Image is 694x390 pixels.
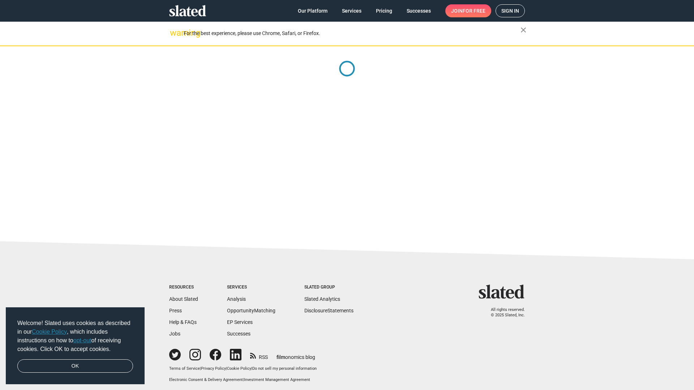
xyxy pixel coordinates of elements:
[277,348,315,361] a: filmonomics blog
[304,285,354,290] div: Slated Group
[169,366,200,371] a: Terms of Service
[227,331,250,337] a: Successes
[169,377,243,382] a: Electronic Consent & Delivery Agreement
[445,4,491,17] a: Joinfor free
[169,296,198,302] a: About Slated
[169,308,182,313] a: Press
[407,4,431,17] span: Successes
[169,319,197,325] a: Help & FAQs
[342,4,361,17] span: Services
[251,366,252,371] span: |
[227,296,246,302] a: Analysis
[298,4,327,17] span: Our Platform
[250,350,268,361] a: RSS
[252,366,317,372] button: Do not sell my personal information
[277,354,285,360] span: film
[169,331,180,337] a: Jobs
[401,4,437,17] a: Successes
[32,329,67,335] a: Cookie Policy
[304,296,340,302] a: Slated Analytics
[73,337,91,343] a: opt-out
[226,366,227,371] span: |
[169,285,198,290] div: Resources
[6,307,145,385] div: cookieconsent
[376,4,392,17] span: Pricing
[304,308,354,313] a: DisclosureStatements
[227,319,253,325] a: EP Services
[483,307,525,318] p: All rights reserved. © 2025 Slated, Inc.
[227,285,275,290] div: Services
[227,366,251,371] a: Cookie Policy
[370,4,398,17] a: Pricing
[451,4,485,17] span: Join
[227,308,275,313] a: OpportunityMatching
[17,319,133,354] span: Welcome! Slated uses cookies as described in our , which includes instructions on how to of recei...
[201,366,226,371] a: Privacy Policy
[519,26,528,34] mat-icon: close
[200,366,201,371] span: |
[292,4,333,17] a: Our Platform
[17,359,133,373] a: dismiss cookie message
[170,29,179,37] mat-icon: warning
[496,4,525,17] a: Sign in
[336,4,367,17] a: Services
[243,377,244,382] span: |
[244,377,310,382] a: Investment Management Agreement
[501,5,519,17] span: Sign in
[463,4,485,17] span: for free
[184,29,520,38] div: For the best experience, please use Chrome, Safari, or Firefox.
